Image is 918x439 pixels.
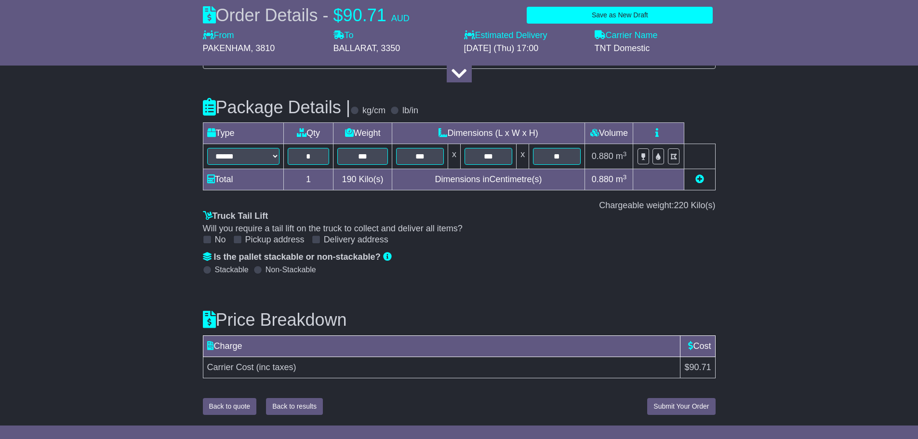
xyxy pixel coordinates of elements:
[592,174,613,184] span: 0.880
[623,150,627,158] sup: 3
[376,43,400,53] span: , 3350
[266,398,323,415] button: Back to results
[203,310,716,330] h3: Price Breakdown
[464,43,585,54] div: [DATE] (Thu) 17:00
[592,151,613,161] span: 0.880
[595,30,658,41] label: Carrier Name
[203,200,716,211] div: Chargeable weight: Kilo(s)
[527,7,713,24] button: Save as New Draft
[653,402,709,410] span: Submit Your Order
[392,123,585,144] td: Dimensions (L x W x H)
[333,5,343,25] span: $
[203,43,251,53] span: PAKENHAM
[266,265,316,274] label: Non-Stackable
[342,174,357,184] span: 190
[517,144,529,169] td: x
[343,5,386,25] span: 90.71
[333,43,376,53] span: BALLARAT
[333,169,392,190] td: Kilo(s)
[203,169,283,190] td: Total
[616,151,627,161] span: m
[203,5,410,26] div: Order Details -
[283,169,333,190] td: 1
[203,30,234,41] label: From
[680,335,715,357] td: Cost
[464,30,585,41] label: Estimated Delivery
[256,362,296,372] span: (inc taxes)
[391,13,410,23] span: AUD
[203,224,716,234] div: Will you require a tail lift on the truck to collect and deliver all items?
[324,235,388,245] label: Delivery address
[203,335,680,357] td: Charge
[203,98,351,117] h3: Package Details |
[392,169,585,190] td: Dimensions in Centimetre(s)
[585,123,633,144] td: Volume
[684,362,711,372] span: $90.71
[402,106,418,116] label: lb/in
[203,123,283,144] td: Type
[623,173,627,181] sup: 3
[251,43,275,53] span: , 3810
[203,211,268,222] label: Truck Tail Lift
[595,43,716,54] div: TNT Domestic
[616,174,627,184] span: m
[362,106,386,116] label: kg/cm
[333,30,354,41] label: To
[695,174,704,184] a: Add new item
[203,398,257,415] button: Back to quote
[283,123,333,144] td: Qty
[207,362,254,372] span: Carrier Cost
[215,235,226,245] label: No
[214,252,381,262] span: Is the pallet stackable or non-stackable?
[647,398,715,415] button: Submit Your Order
[448,144,460,169] td: x
[245,235,305,245] label: Pickup address
[333,123,392,144] td: Weight
[215,265,249,274] label: Stackable
[674,200,688,210] span: 220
